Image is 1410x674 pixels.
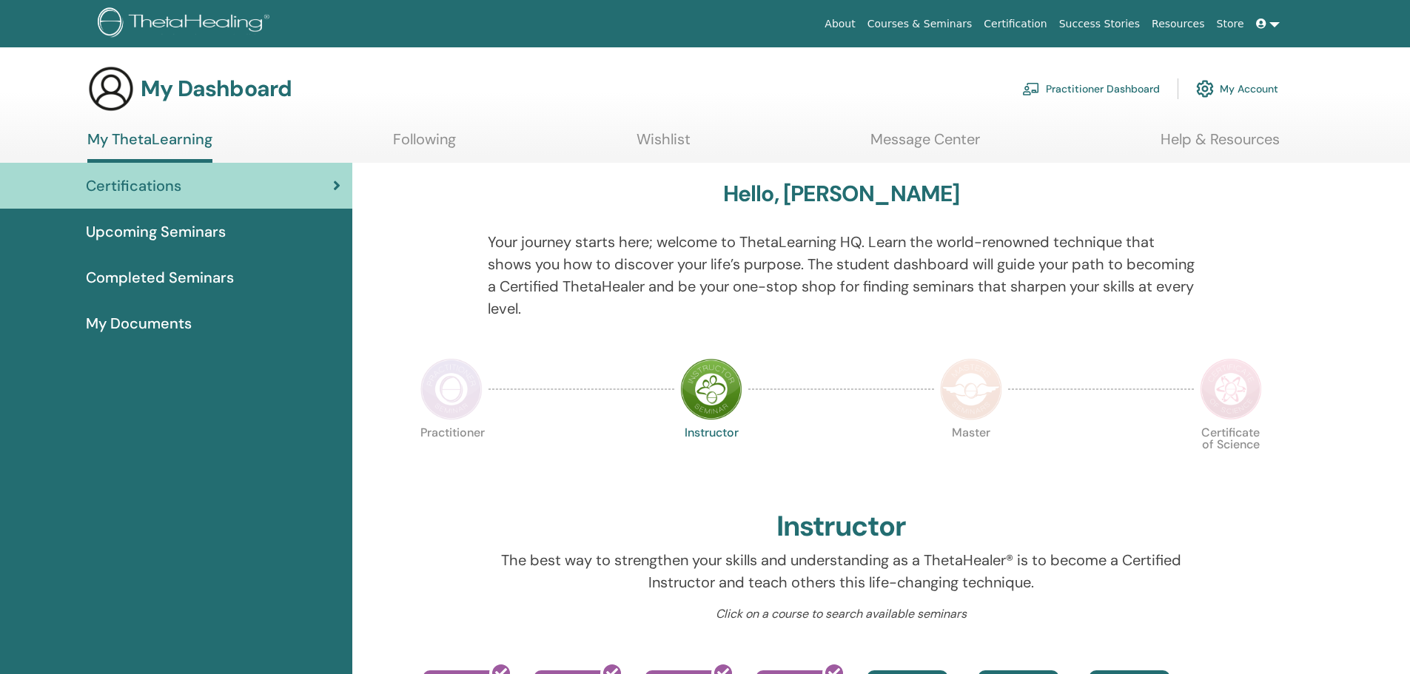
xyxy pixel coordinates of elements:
[1053,10,1146,38] a: Success Stories
[488,605,1195,623] p: Click on a course to search available seminars
[940,427,1002,489] p: Master
[819,10,861,38] a: About
[488,231,1195,320] p: Your journey starts here; welcome to ThetaLearning HQ. Learn the world-renowned technique that sh...
[393,130,456,159] a: Following
[1211,10,1250,38] a: Store
[1161,130,1280,159] a: Help & Resources
[87,130,212,163] a: My ThetaLearning
[680,427,742,489] p: Instructor
[420,427,483,489] p: Practitioner
[1200,427,1262,489] p: Certificate of Science
[87,65,135,112] img: generic-user-icon.jpg
[86,175,181,197] span: Certifications
[776,510,906,544] h2: Instructor
[488,549,1195,593] p: The best way to strengthen your skills and understanding as a ThetaHealer® is to become a Certifi...
[1146,10,1211,38] a: Resources
[680,358,742,420] img: Instructor
[862,10,978,38] a: Courses & Seminars
[98,7,275,41] img: logo.png
[723,181,960,207] h3: Hello, [PERSON_NAME]
[1200,358,1262,420] img: Certificate of Science
[86,266,234,289] span: Completed Seminars
[1196,73,1278,105] a: My Account
[1022,82,1040,95] img: chalkboard-teacher.svg
[978,10,1053,38] a: Certification
[637,130,691,159] a: Wishlist
[1196,76,1214,101] img: cog.svg
[1022,73,1160,105] a: Practitioner Dashboard
[141,75,292,102] h3: My Dashboard
[86,312,192,334] span: My Documents
[420,358,483,420] img: Practitioner
[86,220,226,243] span: Upcoming Seminars
[870,130,980,159] a: Message Center
[940,358,1002,420] img: Master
